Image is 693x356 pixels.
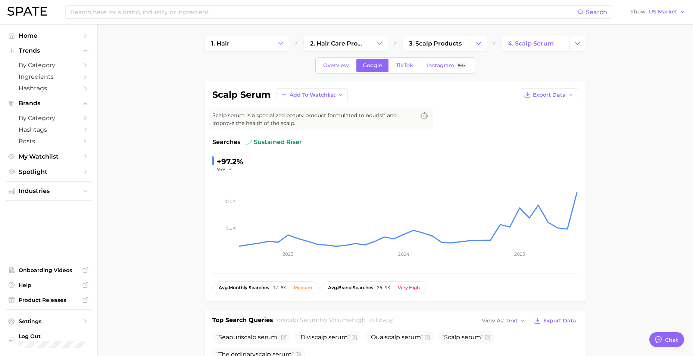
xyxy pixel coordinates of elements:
button: ShowUS Market [628,7,687,17]
tspan: 10.0k [224,199,236,204]
span: 1. hair [211,40,230,47]
a: Log out. Currently logged in with e-mail rina.brinas@loreal.com. [6,331,91,350]
button: Flag as miscategorized or irrelevant [281,334,287,340]
tspan: 5.0k [226,225,236,231]
span: Product Releases [19,297,78,303]
span: View As [482,319,504,323]
input: Search here for a brand, industry, or ingredient [70,6,578,18]
span: serum [258,334,277,341]
abbr: average [219,285,229,290]
span: Ingredients [19,73,78,80]
h1: scalp serum [212,90,271,99]
span: 12.8k [273,285,286,290]
button: Flag as miscategorized or irrelevant [352,334,358,340]
button: Export Data [520,88,578,101]
span: Beta [458,62,465,69]
span: by Category [19,62,78,69]
tspan: 2024 [398,251,409,257]
span: scalp [385,334,400,341]
span: Google [363,62,382,69]
span: Hashtags [19,126,78,133]
span: Scalp [444,334,460,341]
span: Searches [212,138,240,147]
a: Home [6,30,91,41]
span: US Market [649,10,677,14]
span: scalp [312,334,327,341]
span: Onboarding Videos [19,267,78,274]
span: 4. scalp serum [508,40,554,47]
span: Text [506,319,518,323]
span: 2. hair care products [310,40,365,47]
button: Export Data [532,316,578,326]
button: avg.brand searches25.9kVery high [322,281,426,294]
tspan: 2025 [514,251,525,257]
span: Trends [19,47,78,54]
h1: Top Search Queries [212,316,273,326]
a: 1. hair [205,36,273,51]
span: high to low [352,316,388,324]
span: sustained riser [246,138,302,147]
a: Hashtags [6,82,91,94]
span: Seapuri [216,334,280,341]
div: +97.2% [217,156,243,168]
a: Hashtags [6,124,91,135]
span: Posts [19,138,78,145]
div: Medium [294,285,312,290]
span: Ouai [369,334,423,341]
a: InstagramBeta [421,59,474,72]
span: Overview [323,62,349,69]
span: Log Out [19,333,85,340]
img: SPATE [7,7,47,16]
span: Spotlight [19,168,78,175]
a: Google [356,59,388,72]
button: Change Category [372,36,388,51]
button: Flag as miscategorized or irrelevant [485,334,491,340]
a: by Category [6,112,91,124]
a: Ingredients [6,71,91,82]
span: Search [586,9,607,16]
span: monthly searches [219,285,269,290]
abbr: average [328,285,338,290]
span: Settings [19,318,78,325]
span: Hashtags [19,85,78,92]
span: scalp [241,334,256,341]
span: Home [19,32,78,39]
a: Spotlight [6,166,91,178]
button: avg.monthly searches12.8kMedium [212,281,319,294]
span: serum [462,334,481,341]
span: Brands [19,100,78,107]
span: Divi [298,334,350,341]
span: Industries [19,188,78,194]
span: TikTok [396,62,413,69]
button: Industries [6,185,91,197]
button: Change Category [471,36,487,51]
a: TikTok [390,59,419,72]
span: Scalp serum is a specialized beauty product formulated to nourish and improve the health of the s... [212,112,415,127]
a: Settings [6,316,91,327]
a: 4. scalp serum [502,36,569,51]
span: Instagram [427,62,454,69]
button: Add to Watchlist [277,88,348,101]
span: Show [630,10,647,14]
span: serum [402,334,421,341]
a: Overview [317,59,355,72]
span: Export Data [543,318,576,324]
button: Trends [6,45,91,56]
a: by Category [6,59,91,71]
a: Onboarding Videos [6,265,91,276]
span: My Watchlist [19,153,78,160]
a: Posts [6,135,91,147]
button: Flag as miscategorized or irrelevant [425,334,431,340]
span: YoY [217,166,225,173]
a: Product Releases [6,294,91,306]
span: serum [328,334,348,341]
a: Help [6,280,91,291]
tspan: 2023 [282,251,293,257]
button: YoY [217,166,233,173]
button: Change Category [273,36,289,51]
button: View AsText [480,316,528,326]
img: sustained riser [246,139,252,145]
a: 2. hair care products [304,36,372,51]
span: 25.9k [377,285,390,290]
button: Change Category [569,36,586,51]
